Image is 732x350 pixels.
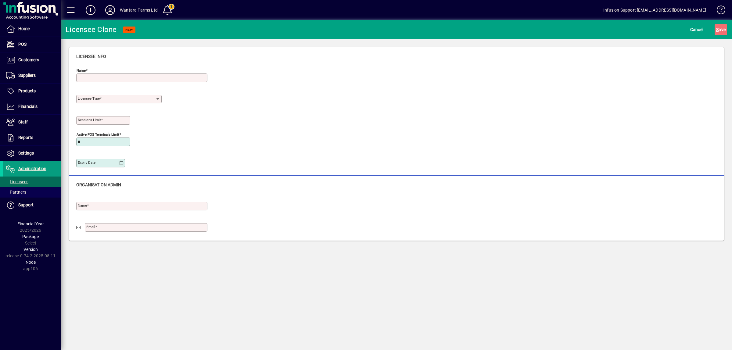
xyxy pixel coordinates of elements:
[690,25,704,34] span: Cancel
[3,84,61,99] a: Products
[716,27,719,32] span: S
[86,225,95,229] mat-label: Email
[18,42,27,47] span: POS
[18,202,34,207] span: Support
[3,187,61,197] a: Partners
[6,179,28,184] span: Licensees
[78,118,101,122] mat-label: Sessions Limit
[3,177,61,187] a: Licensees
[76,54,106,59] span: Licensee Info
[3,21,61,37] a: Home
[26,260,36,265] span: Node
[18,73,36,78] span: Suppliers
[78,160,95,165] mat-label: Expiry date
[23,247,38,252] span: Version
[18,104,38,109] span: Financials
[81,5,100,16] button: Add
[689,24,705,35] button: Cancel
[100,5,120,16] button: Profile
[78,203,87,208] mat-label: Name
[716,25,726,34] span: ave
[22,234,39,239] span: Package
[18,26,30,31] span: Home
[18,166,46,171] span: Administration
[3,52,61,68] a: Customers
[18,88,36,93] span: Products
[603,5,706,15] div: Infusion Support [EMAIL_ADDRESS][DOMAIN_NAME]
[6,190,26,195] span: Partners
[77,68,86,73] mat-label: Name
[120,5,158,15] div: Wantara Farms Ltd
[3,198,61,213] a: Support
[77,132,119,137] mat-label: Active POS Terminals Limit
[3,130,61,145] a: Reports
[18,120,28,124] span: Staff
[76,182,121,187] span: Organisation Admin
[66,25,117,34] div: Licensee Clone
[18,135,33,140] span: Reports
[3,99,61,114] a: Financials
[715,24,727,35] button: Save
[3,146,61,161] a: Settings
[712,1,724,21] a: Knowledge Base
[18,57,39,62] span: Customers
[3,115,61,130] a: Staff
[18,151,34,155] span: Settings
[125,28,133,32] span: NEW
[17,221,44,226] span: Financial Year
[3,37,61,52] a: POS
[3,68,61,83] a: Suppliers
[78,96,100,101] mat-label: Licensee Type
